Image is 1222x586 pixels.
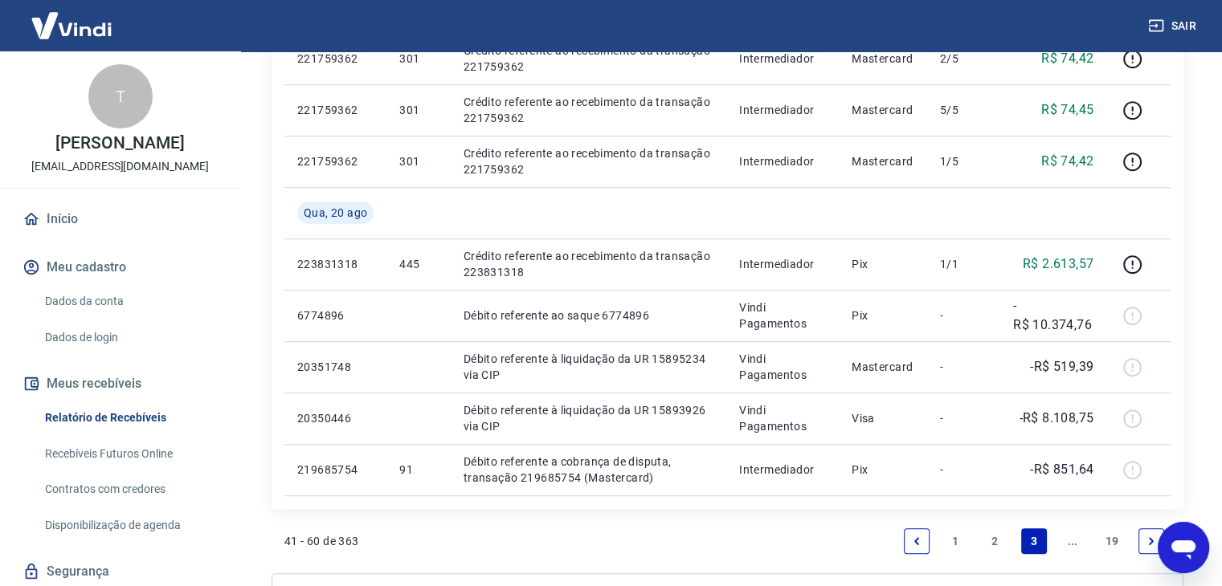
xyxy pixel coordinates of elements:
p: 1/5 [940,153,987,169]
img: Vindi [19,1,124,50]
a: Page 19 [1099,528,1126,554]
p: R$ 74,42 [1041,49,1093,68]
p: Mastercard [852,51,914,67]
p: [PERSON_NAME] [55,135,184,152]
p: 301 [399,51,437,67]
p: - [940,359,987,375]
p: R$ 74,45 [1041,100,1093,120]
button: Sair [1145,11,1203,41]
p: [EMAIL_ADDRESS][DOMAIN_NAME] [31,158,209,175]
a: Page 3 is your current page [1021,528,1047,554]
a: Previous page [904,528,930,554]
div: T [88,64,153,128]
a: Contratos com credores [39,473,221,506]
a: Jump forward [1060,528,1085,554]
a: Disponibilização de agenda [39,509,221,542]
p: 41 - 60 de 363 [284,533,359,549]
button: Meus recebíveis [19,366,221,401]
a: Next page [1138,528,1164,554]
p: Mastercard [852,153,914,169]
p: Intermediador [739,256,826,272]
a: Relatório de Recebíveis [39,401,221,434]
p: Débito referente à liquidação da UR 15893926 via CIP [464,402,713,434]
p: -R$ 10.374,76 [1013,296,1093,335]
p: 91 [399,462,437,478]
p: Intermediador [739,102,826,118]
p: R$ 74,42 [1041,152,1093,171]
p: - [940,307,987,324]
a: Dados da conta [39,285,221,318]
p: 20351748 [297,359,374,375]
p: Débito referente ao saque 6774896 [464,307,713,324]
a: Page 2 [982,528,1007,554]
p: 219685754 [297,462,374,478]
p: -R$ 8.108,75 [1019,409,1093,428]
iframe: Botão para abrir a janela de mensagens [1158,522,1209,573]
a: Recebíveis Futuros Online [39,437,221,470]
p: Mastercard [852,102,914,118]
p: 1/1 [940,256,987,272]
p: -R$ 519,39 [1030,357,1093,376]
p: 221759362 [297,51,374,67]
p: Débito referente à liquidação da UR 15895234 via CIP [464,351,713,383]
p: 221759362 [297,153,374,169]
p: Pix [852,462,914,478]
p: Pix [852,307,914,324]
p: Vindi Pagamentos [739,351,826,383]
p: 221759362 [297,102,374,118]
p: Intermediador [739,51,826,67]
span: Qua, 20 ago [304,205,367,221]
p: Intermediador [739,462,826,478]
p: Crédito referente ao recebimento da transação 221759362 [464,94,713,126]
p: -R$ 851,64 [1030,460,1093,479]
p: Mastercard [852,359,914,375]
p: Vindi Pagamentos [739,402,826,434]
p: 5/5 [940,102,987,118]
p: 223831318 [297,256,374,272]
p: 301 [399,153,437,169]
p: 301 [399,102,437,118]
a: Page 1 [943,528,969,554]
p: Crédito referente ao recebimento da transação 223831318 [464,248,713,280]
p: Intermediador [739,153,826,169]
p: Pix [852,256,914,272]
p: 2/5 [940,51,987,67]
p: Débito referente a cobrança de disputa, transação 219685754 (Mastercard) [464,454,713,486]
p: Visa [852,410,914,426]
p: Vindi Pagamentos [739,299,826,332]
p: 20350446 [297,410,374,426]
p: Crédito referente ao recebimento da transação 221759362 [464,145,713,177]
p: Crédito referente ao recebimento da transação 221759362 [464,43,713,75]
a: Início [19,201,221,237]
p: - [940,462,987,478]
button: Meu cadastro [19,250,221,285]
p: - [940,410,987,426]
ul: Pagination [897,522,1171,560]
p: 6774896 [297,307,374,324]
a: Dados de login [39,321,221,354]
p: 445 [399,256,437,272]
p: R$ 2.613,57 [1023,254,1093,274]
